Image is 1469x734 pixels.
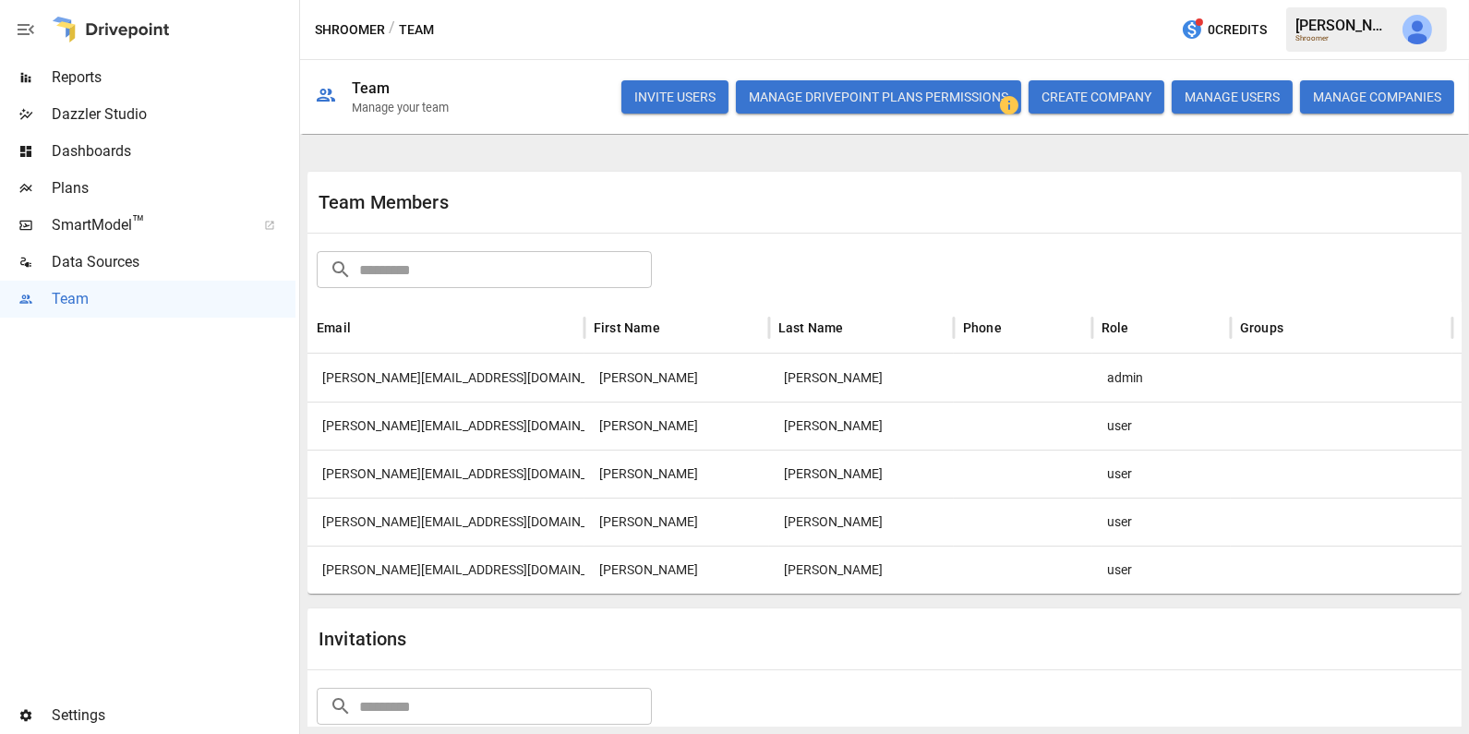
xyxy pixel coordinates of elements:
[1029,80,1164,114] button: CREATE COMPANY
[317,320,351,335] div: Email
[584,402,769,450] div: Matt
[1131,315,1157,341] button: Sort
[584,450,769,498] div: Rachel
[1092,354,1231,402] div: admin
[315,18,385,42] button: Shroomer
[584,546,769,594] div: Jay
[307,354,584,402] div: denis@shroomer.com
[319,191,885,213] div: Team Members
[52,704,295,727] span: Settings
[1208,18,1267,42] span: 0 Credits
[307,498,584,546] div: alicia@keptfinance.com
[621,80,728,114] button: INVITE USERS
[594,320,660,335] div: First Name
[52,66,295,89] span: Reports
[307,546,584,594] div: jayann@keptfinance.com
[52,214,244,236] span: SmartModel
[1295,17,1391,34] div: [PERSON_NAME]
[52,288,295,310] span: Team
[52,140,295,162] span: Dashboards
[1174,13,1274,47] button: 0Credits
[307,450,584,498] div: rachel@shroomer.com
[1172,80,1293,114] button: MANAGE USERS
[1092,450,1231,498] div: user
[353,315,379,341] button: Sort
[769,450,954,498] div: Weaver
[1403,15,1432,44] img: Julie Wilton
[846,315,872,341] button: Sort
[769,402,954,450] div: Morrison
[1092,402,1231,450] div: user
[1391,4,1443,55] button: Julie Wilton
[769,546,954,594] div: Ann Velasco
[1004,315,1030,341] button: Sort
[1295,34,1391,42] div: Shroomer
[52,177,295,199] span: Plans
[52,103,295,126] span: Dazzler Studio
[1285,315,1311,341] button: Sort
[1300,80,1454,114] button: MANAGE COMPANIES
[307,402,584,450] div: matt@velocfo.com
[52,251,295,273] span: Data Sources
[963,320,1002,335] div: Phone
[132,211,145,235] span: ™
[1092,498,1231,546] div: user
[1102,320,1129,335] div: Role
[778,320,844,335] div: Last Name
[389,18,395,42] div: /
[736,80,1021,114] button: Manage Drivepoint Plans Permissions
[662,315,688,341] button: Sort
[769,498,954,546] div: Thrasher
[1240,320,1283,335] div: Groups
[584,354,769,402] div: Denis
[352,101,449,114] div: Manage your team
[352,79,391,97] div: Team
[1092,546,1231,594] div: user
[584,498,769,546] div: Alicia
[319,628,885,650] div: Invitations
[769,354,954,402] div: O'Dwyer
